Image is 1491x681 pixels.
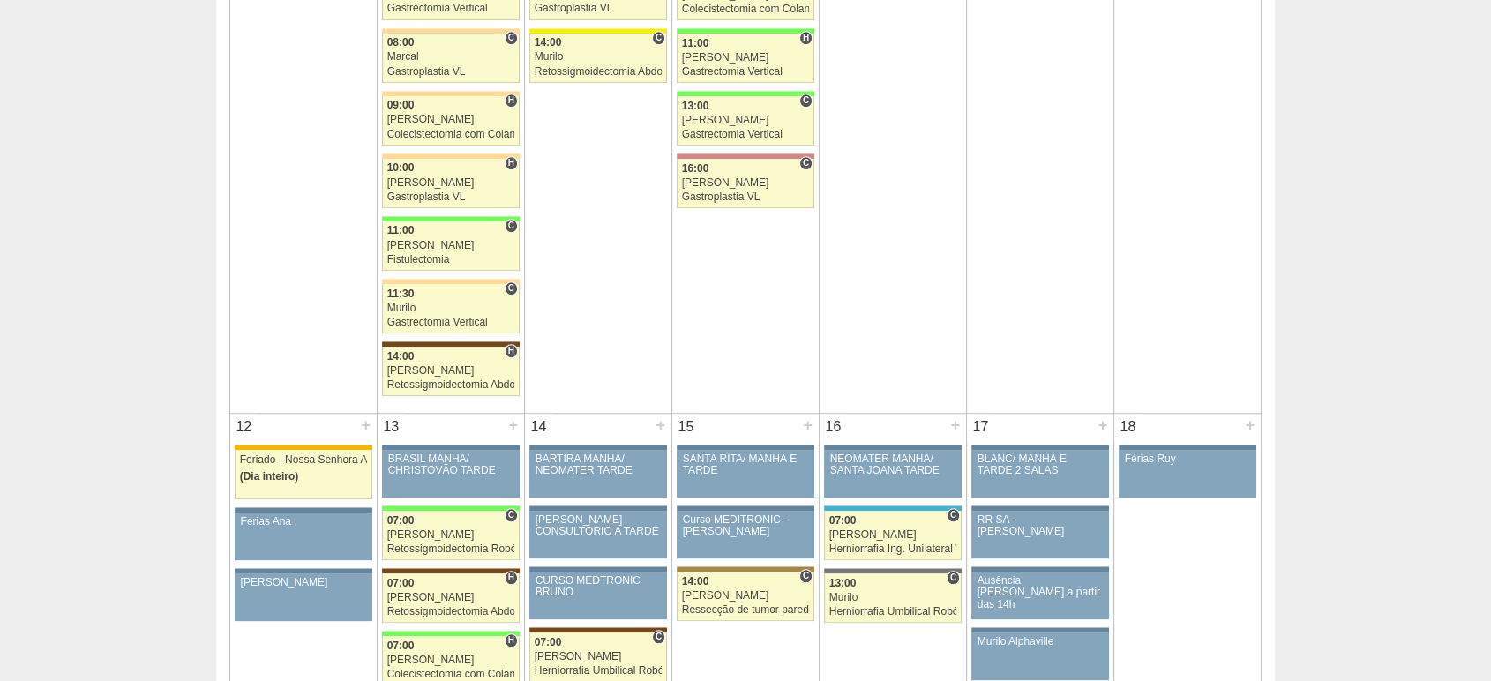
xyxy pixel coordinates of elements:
[505,633,518,647] span: Hospital
[382,505,520,511] div: Key: Brasil
[1095,414,1110,437] div: +
[387,606,515,617] div: Retossigmoidectomia Abdominal VL
[235,450,372,499] a: Feriado - Nossa Senhora Aparecida (Dia inteiro)
[682,604,810,616] div: Ressecção de tumor parede abdominal pélvica
[682,162,709,175] span: 16:00
[241,577,367,588] div: [PERSON_NAME]
[1119,445,1256,450] div: Key: Aviso
[829,529,957,541] div: [PERSON_NAME]
[682,52,810,64] div: [PERSON_NAME]
[382,91,520,96] div: Key: Bartira
[829,606,957,617] div: Herniorrafia Umbilical Robótica
[387,514,415,527] span: 07:00
[971,450,1109,498] a: BLANC/ MANHÃ E TARDE 2 SALAS
[829,514,857,527] span: 07:00
[799,31,813,45] span: Hospital
[971,627,1109,632] div: Key: Aviso
[387,577,415,589] span: 07:00
[529,566,667,572] div: Key: Aviso
[677,445,814,450] div: Key: Aviso
[382,568,520,573] div: Key: Santa Joana
[535,651,663,662] div: [PERSON_NAME]
[824,445,962,450] div: Key: Aviso
[387,191,515,203] div: Gastroplastia VL
[677,511,814,558] a: Curso MEDITRONIC - [PERSON_NAME]
[653,414,668,437] div: +
[800,414,815,437] div: +
[652,630,665,644] span: Consultório
[824,450,962,498] a: NEOMATER MANHÃ/ SANTA JOANA TARDE
[682,590,810,602] div: [PERSON_NAME]
[388,453,514,476] div: BRASIL MANHÃ/ CHRISTOVÃO TARDE
[387,240,515,251] div: [PERSON_NAME]
[387,3,515,14] div: Gastrectomia Vertical
[672,414,700,440] div: 15
[682,115,810,126] div: [PERSON_NAME]
[382,450,520,498] a: BRASIL MANHÃ/ CHRISTOVÃO TARDE
[1242,414,1257,437] div: +
[387,51,515,63] div: Marcal
[971,632,1109,680] a: Murilo Alphaville
[382,511,520,560] a: C 07:00 [PERSON_NAME] Retossigmoidectomia Robótica
[682,37,709,49] span: 11:00
[978,575,1104,610] div: Ausência [PERSON_NAME] a partir das 14h
[529,572,667,619] a: CURSO MEDTRONIC BRUNO
[505,508,518,522] span: Consultório
[682,575,709,587] span: 14:00
[525,414,552,440] div: 14
[387,317,515,328] div: Gastrectomia Vertical
[382,159,520,208] a: H 10:00 [PERSON_NAME] Gastroplastia VL
[382,153,520,159] div: Key: Bartira
[506,414,521,437] div: +
[677,566,814,572] div: Key: Oswaldo Cruz Paulista
[677,159,814,208] a: C 16:00 [PERSON_NAME] Gastroplastia VL
[947,571,960,585] span: Consultório
[536,575,662,598] div: CURSO MEDTRONIC BRUNO
[971,505,1109,511] div: Key: Aviso
[235,445,372,450] div: Key: Feriado
[967,414,994,440] div: 17
[387,379,515,391] div: Retossigmoidectomia Abdominal VL
[971,445,1109,450] div: Key: Aviso
[971,511,1109,558] a: RR SA - [PERSON_NAME]
[830,453,956,476] div: NEOMATER MANHÃ/ SANTA JOANA TARDE
[235,507,372,513] div: Key: Aviso
[387,350,415,363] span: 14:00
[535,36,562,49] span: 14:00
[382,34,520,83] a: C 08:00 Marcal Gastroplastia VL
[948,414,963,437] div: +
[824,511,962,560] a: C 07:00 [PERSON_NAME] Herniorrafia Ing. Unilateral VL
[683,453,809,476] div: SANTA RITA/ MANHÃ E TARDE
[677,450,814,498] a: SANTA RITA/ MANHÃ E TARDE
[682,4,810,15] div: Colecistectomia com Colangiografia VL
[824,505,962,511] div: Key: Neomater
[382,631,520,636] div: Key: Brasil
[682,191,810,203] div: Gastroplastia VL
[535,665,663,677] div: Herniorrafia Umbilical Robótica
[799,156,813,170] span: Consultório
[387,254,515,266] div: Fistulectomia
[529,34,667,83] a: C 14:00 Murilo Retossigmoidectomia Abdominal VL
[387,129,515,140] div: Colecistectomia com Colangiografia VL
[387,529,515,541] div: [PERSON_NAME]
[682,66,810,78] div: Gastrectomia Vertical
[387,224,415,236] span: 11:00
[382,445,520,450] div: Key: Aviso
[529,28,667,34] div: Key: Santa Rita
[978,453,1104,476] div: BLANC/ MANHÃ E TARDE 2 SALAS
[829,543,957,555] div: Herniorrafia Ing. Unilateral VL
[382,347,520,396] a: H 14:00 [PERSON_NAME] Retossigmoidectomia Abdominal VL
[378,414,405,440] div: 13
[529,627,667,632] div: Key: Santa Joana
[387,177,515,189] div: [PERSON_NAME]
[505,344,518,358] span: Hospital
[505,281,518,296] span: Consultório
[358,414,373,437] div: +
[682,129,810,140] div: Gastrectomia Vertical
[978,636,1104,647] div: Murilo Alphaville
[387,288,415,300] span: 11:30
[387,303,515,314] div: Murilo
[382,96,520,146] a: H 09:00 [PERSON_NAME] Colecistectomia com Colangiografia VL
[677,96,814,146] a: C 13:00 [PERSON_NAME] Gastrectomia Vertical
[387,592,515,603] div: [PERSON_NAME]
